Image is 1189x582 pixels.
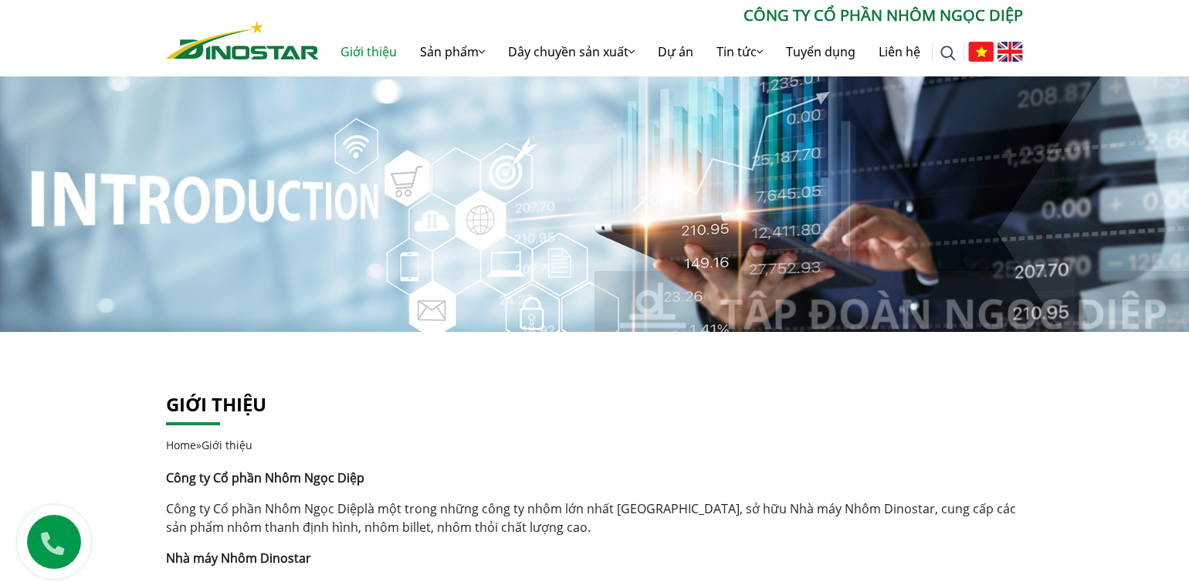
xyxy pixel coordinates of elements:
[646,27,705,76] a: Dự án
[774,27,867,76] a: Tuyển dụng
[166,469,364,486] strong: Công ty Cổ phần Nhôm Ngọc Diệp
[166,438,252,452] span: »
[867,27,932,76] a: Liên hệ
[408,27,496,76] a: Sản phẩm
[496,27,646,76] a: Dây chuyền sản xuất
[705,27,774,76] a: Tin tức
[319,4,1023,27] p: CÔNG TY CỔ PHẦN NHÔM NGỌC DIỆP
[166,550,311,567] strong: Nhà máy Nhôm Dinostar
[166,500,364,517] a: Công ty Cổ phần Nhôm Ngọc Diệp
[166,438,196,452] a: Home
[998,42,1023,62] img: English
[329,27,408,76] a: Giới thiệu
[940,46,956,61] img: search
[202,438,252,452] span: Giới thiệu
[166,499,1023,536] p: là một trong những công ty nhôm lớn nhất [GEOGRAPHIC_DATA], sở hữu Nhà máy Nhôm Dinostar, cung cấ...
[166,391,266,417] a: Giới thiệu
[968,42,994,62] img: Tiếng Việt
[166,21,319,59] img: Nhôm Dinostar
